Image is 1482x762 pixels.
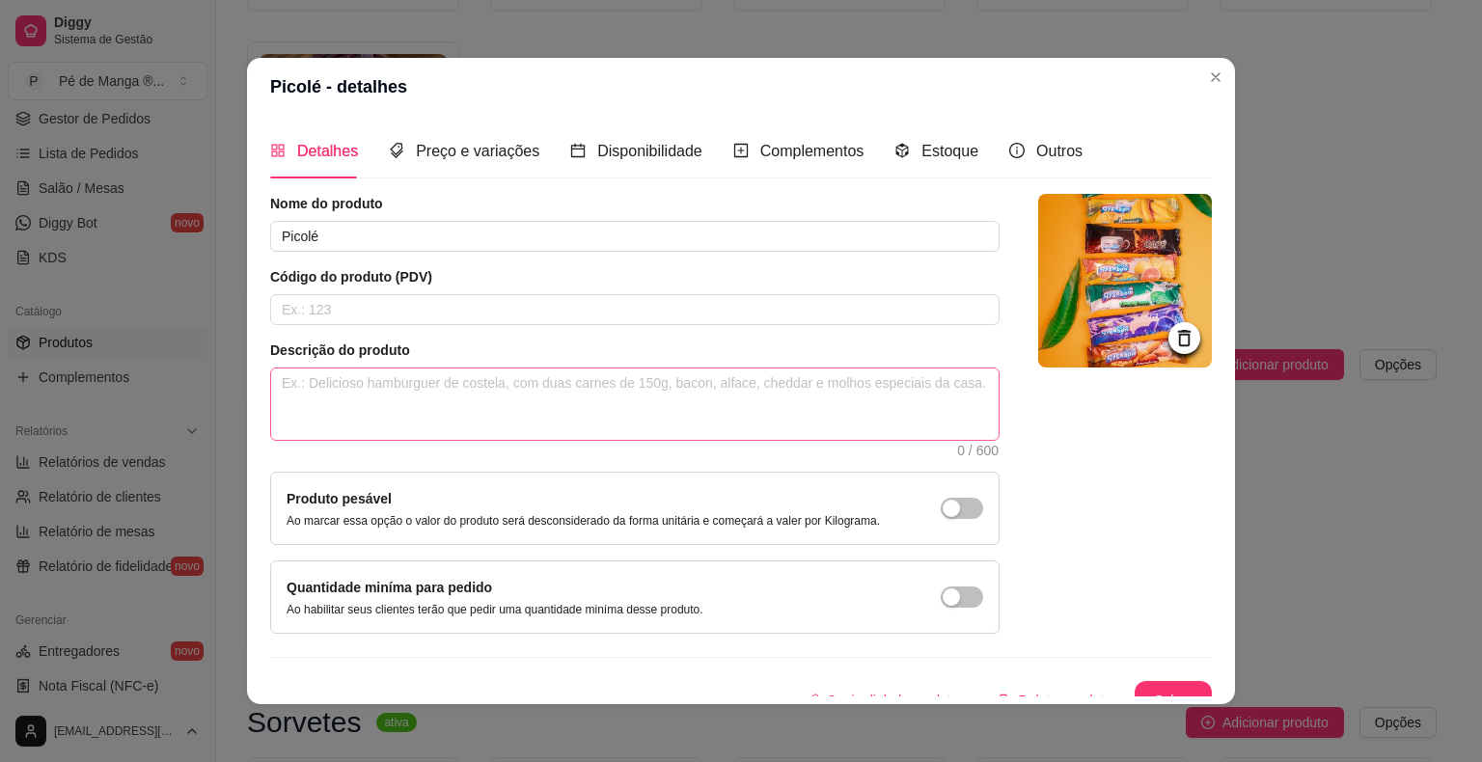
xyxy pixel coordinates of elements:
span: calendar [570,143,586,158]
article: Descrição do produto [270,340,1000,360]
header: Picolé - detalhes [247,58,1235,116]
img: logo da loja [1038,194,1212,367]
input: Ex.: Hamburguer de costela [270,221,1000,252]
span: appstore [270,143,286,158]
button: Close [1200,62,1231,93]
span: Detalhes [297,143,358,159]
input: Ex.: 123 [270,294,1000,325]
label: Produto pesável [287,491,392,506]
span: Disponibilidade [597,143,702,159]
article: Nome do produto [270,194,1000,213]
button: Salvar [1135,681,1212,720]
button: Copiar link do produto [790,681,974,720]
span: plus-square [733,143,749,158]
span: Outros [1036,143,1083,159]
span: Estoque [921,143,978,159]
button: deleteDeletar produto [981,681,1127,720]
span: code-sandbox [894,143,910,158]
span: Complementos [760,143,864,159]
span: tags [389,143,404,158]
p: Ao habilitar seus clientes terão que pedir uma quantidade miníma desse produto. [287,602,703,617]
span: Preço e variações [416,143,539,159]
span: info-circle [1009,143,1025,158]
article: Código do produto (PDV) [270,267,1000,286]
label: Quantidade miníma para pedido [287,580,492,595]
p: Ao marcar essa opção o valor do produto será desconsiderado da forma unitária e começará a valer ... [287,513,880,529]
span: delete [997,694,1010,707]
